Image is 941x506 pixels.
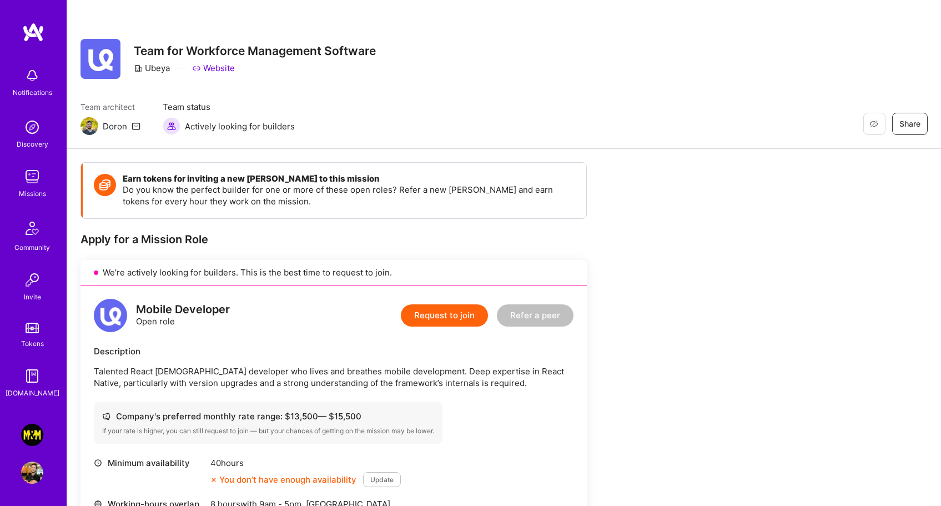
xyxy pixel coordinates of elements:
div: Apply for a Mission Role [80,232,587,247]
button: Update [363,472,401,487]
i: icon Cash [102,412,110,420]
img: Morgan & Morgan: Client Portal Tech Lead [21,424,43,446]
img: guide book [21,365,43,387]
i: icon Clock [94,459,102,467]
img: logo [22,22,44,42]
div: Community [14,242,50,253]
div: Invite [24,291,41,303]
img: tokens [26,323,39,333]
span: Team architect [80,101,140,113]
button: Share [892,113,928,135]
i: icon CloseOrange [210,477,217,483]
div: Company's preferred monthly rate range: $ 13,500 — $ 15,500 [102,410,434,422]
div: Mobile Developer [136,304,230,315]
div: Discovery [17,138,48,150]
img: Invite [21,269,43,291]
button: Refer a peer [497,304,573,327]
div: Doron [103,121,127,132]
div: You don’t have enough availability [210,474,356,485]
i: icon EyeClosed [869,119,878,128]
div: Minimum availability [94,457,205,469]
img: Token icon [94,174,116,196]
span: Actively looking for builders [185,121,295,132]
span: Share [899,118,920,129]
a: User Avatar [18,462,46,484]
a: Website [192,62,235,74]
img: logo [94,299,127,332]
div: Missions [19,188,46,199]
img: discovery [21,116,43,138]
div: Ubeya [134,62,170,74]
h4: Earn tokens for inviting a new [PERSON_NAME] to this mission [123,174,575,184]
p: Do you know the perfect builder for one or more of these open roles? Refer a new [PERSON_NAME] an... [123,184,575,207]
img: Community [19,215,46,242]
div: Tokens [21,338,44,349]
div: [DOMAIN_NAME] [6,387,59,399]
h3: Team for Workforce Management Software [134,44,376,58]
img: Team Architect [80,117,98,135]
div: Notifications [13,87,52,98]
button: Request to join [401,304,488,327]
div: We’re actively looking for builders. This is the best time to request to join. [80,260,587,285]
img: teamwork [21,166,43,188]
span: Team status [163,101,295,113]
div: Open role [136,304,230,327]
div: Description [94,345,573,357]
img: Actively looking for builders [163,117,180,135]
div: If your rate is higher, you can still request to join — but your chances of getting on the missio... [102,427,434,435]
img: User Avatar [21,462,43,484]
img: Company Logo [80,39,120,79]
i: icon CompanyGray [134,64,143,73]
p: Talented React [DEMOGRAPHIC_DATA] developer who lives and breathes mobile development. Deep exper... [94,365,573,389]
i: icon Mail [132,122,140,131]
img: bell [21,64,43,87]
div: 40 hours [210,457,401,469]
a: Morgan & Morgan: Client Portal Tech Lead [18,424,46,446]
